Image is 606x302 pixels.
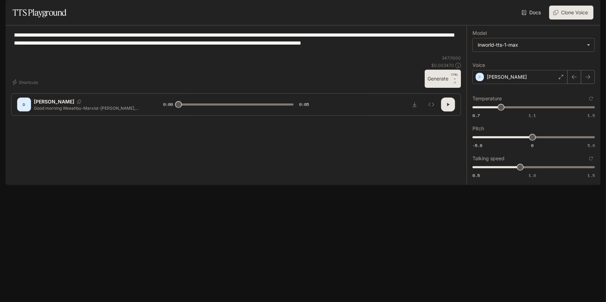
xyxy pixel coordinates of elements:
span: 0 [531,142,533,148]
span: 5.0 [588,142,595,148]
p: CTRL + [451,72,458,81]
p: Good morning Weeahbu-Marxist-[PERSON_NAME], wow...that's a tongue twister. [34,105,146,111]
p: [PERSON_NAME] [487,73,527,80]
span: 0:05 [299,101,309,108]
span: 1.1 [529,113,536,118]
p: Model [472,31,487,36]
button: Download audio [408,98,422,111]
button: open drawer [5,3,18,16]
span: -5.0 [472,142,482,148]
p: [PERSON_NAME] [34,98,74,105]
button: GenerateCTRL +⏎ [425,70,461,88]
div: inworld-tts-1-max [473,38,594,52]
p: ⏎ [451,72,458,85]
button: Shortcuts [11,77,41,88]
p: Temperature [472,96,502,101]
span: 0:00 [163,101,173,108]
span: 1.5 [588,172,595,178]
h1: TTS Playground [13,6,67,20]
p: 347 / 1000 [442,55,461,61]
span: 0.5 [472,172,480,178]
button: Copy Voice ID [74,100,84,104]
div: inworld-tts-1-max [478,41,583,48]
button: Inspect [424,98,438,111]
button: Reset to default [587,95,595,102]
a: Docs [520,6,544,20]
p: Voice [472,63,485,68]
div: D [18,99,30,110]
p: Pitch [472,126,484,131]
button: Clone Voice [549,6,593,20]
span: 0.7 [472,113,480,118]
button: Reset to default [587,155,595,162]
span: 1.5 [588,113,595,118]
span: 1.0 [529,172,536,178]
p: Talking speed [472,156,505,161]
p: $ 0.003470 [431,62,454,68]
